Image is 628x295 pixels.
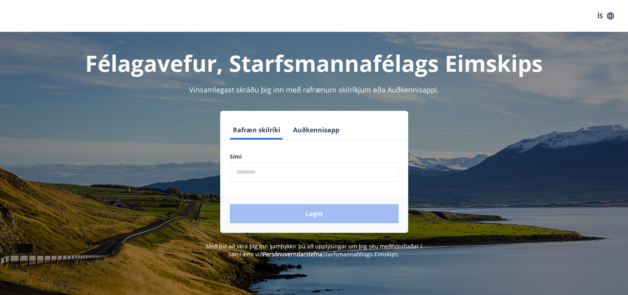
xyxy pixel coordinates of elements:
[263,250,323,258] a: Persónuverndarstefna
[230,120,284,140] button: Rafræn skilríki
[593,9,618,23] button: ÍS
[206,242,422,258] span: Með því að skrá þig inn samþykkir þú að upplýsingar um þig séu meðhöndlaðar í samræmi við Starfsm...
[290,120,342,140] button: Auðkennisapp
[37,48,591,78] h1: Félagavefur, Starfsmannafélags Eimskips
[189,85,439,94] span: Vinsamlegast skráðu þig inn með rafrænum skilríkjum eða Auðkennisappi.
[230,153,399,161] label: Sími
